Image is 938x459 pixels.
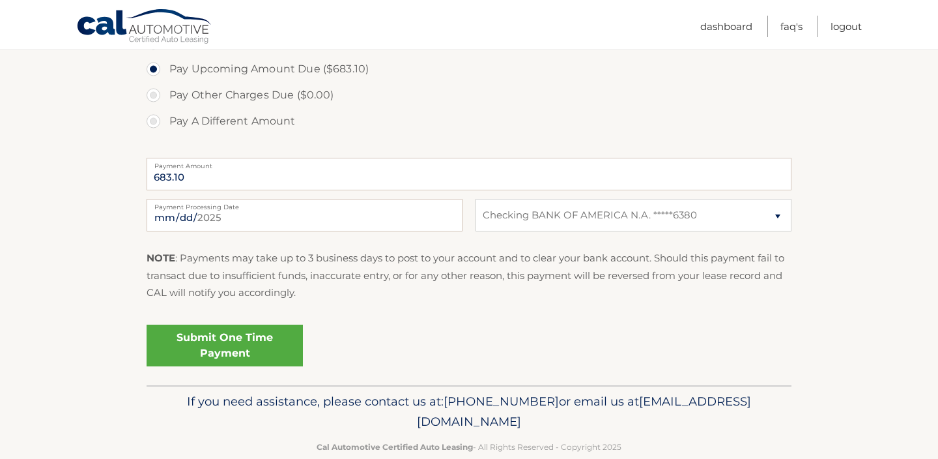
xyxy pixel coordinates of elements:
[831,16,862,37] a: Logout
[147,108,791,134] label: Pay A Different Amount
[147,158,791,168] label: Payment Amount
[147,56,791,82] label: Pay Upcoming Amount Due ($683.10)
[147,252,175,264] strong: NOTE
[76,8,213,46] a: Cal Automotive
[700,16,752,37] a: Dashboard
[444,394,559,409] span: [PHONE_NUMBER]
[155,391,783,433] p: If you need assistance, please contact us at: or email us at
[155,440,783,454] p: - All Rights Reserved - Copyright 2025
[147,325,303,366] a: Submit One Time Payment
[147,82,791,108] label: Pay Other Charges Due ($0.00)
[147,158,791,190] input: Payment Amount
[147,199,462,231] input: Payment Date
[147,250,791,301] p: : Payments may take up to 3 business days to post to your account and to clear your bank account....
[780,16,803,37] a: FAQ's
[317,442,473,452] strong: Cal Automotive Certified Auto Leasing
[147,199,462,209] label: Payment Processing Date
